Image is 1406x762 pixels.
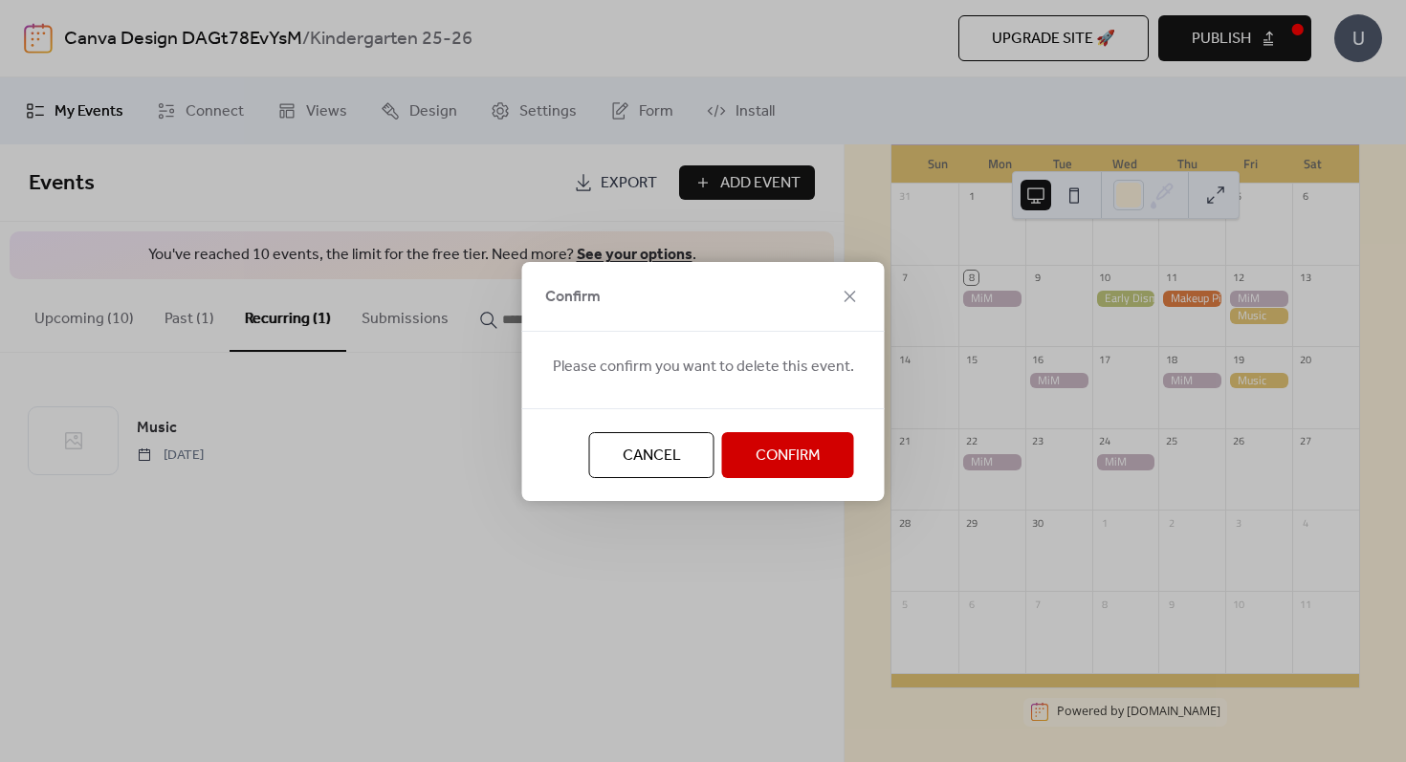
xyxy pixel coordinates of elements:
span: Confirm [545,286,601,309]
button: Cancel [589,432,714,478]
span: Confirm [756,445,821,468]
button: Confirm [722,432,854,478]
span: Cancel [623,445,681,468]
span: Please confirm you want to delete this event. [553,356,854,379]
